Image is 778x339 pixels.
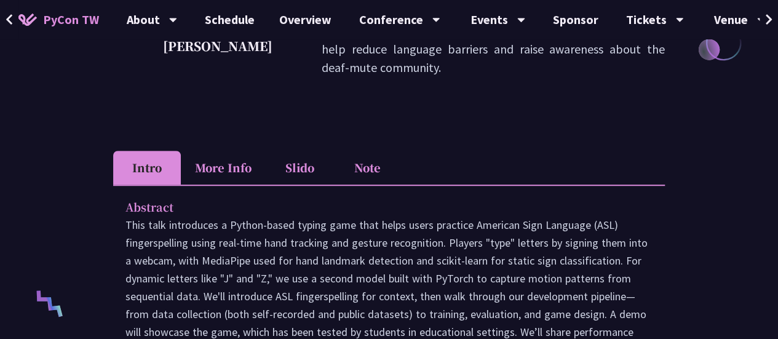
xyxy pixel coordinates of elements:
p: Abstract [125,198,628,216]
li: Note [333,151,401,185]
li: Intro [113,151,181,185]
li: Slido [266,151,333,185]
span: PyCon TW [43,10,99,29]
a: PyCon TW [6,4,111,35]
img: Home icon of PyCon TW 2025 [18,14,37,26]
li: More Info [181,151,266,185]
